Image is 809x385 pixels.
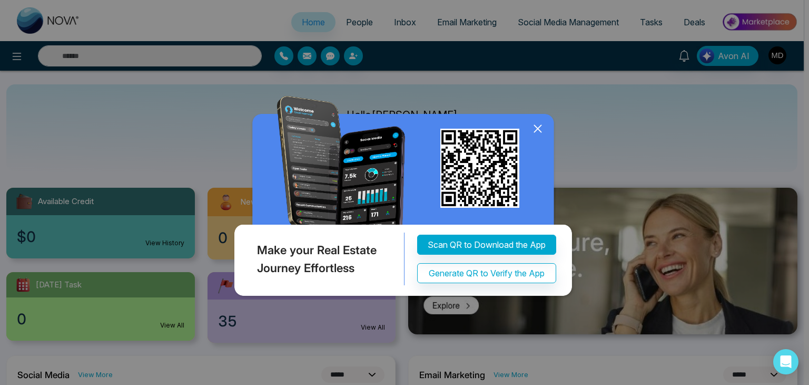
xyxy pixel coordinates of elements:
[417,235,556,255] button: Scan QR to Download the App
[232,96,577,301] img: QRModal
[773,349,798,374] div: Open Intercom Messenger
[232,233,404,286] div: Make your Real Estate Journey Effortless
[417,264,556,284] button: Generate QR to Verify the App
[440,129,519,208] img: qr_for_download_app.png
